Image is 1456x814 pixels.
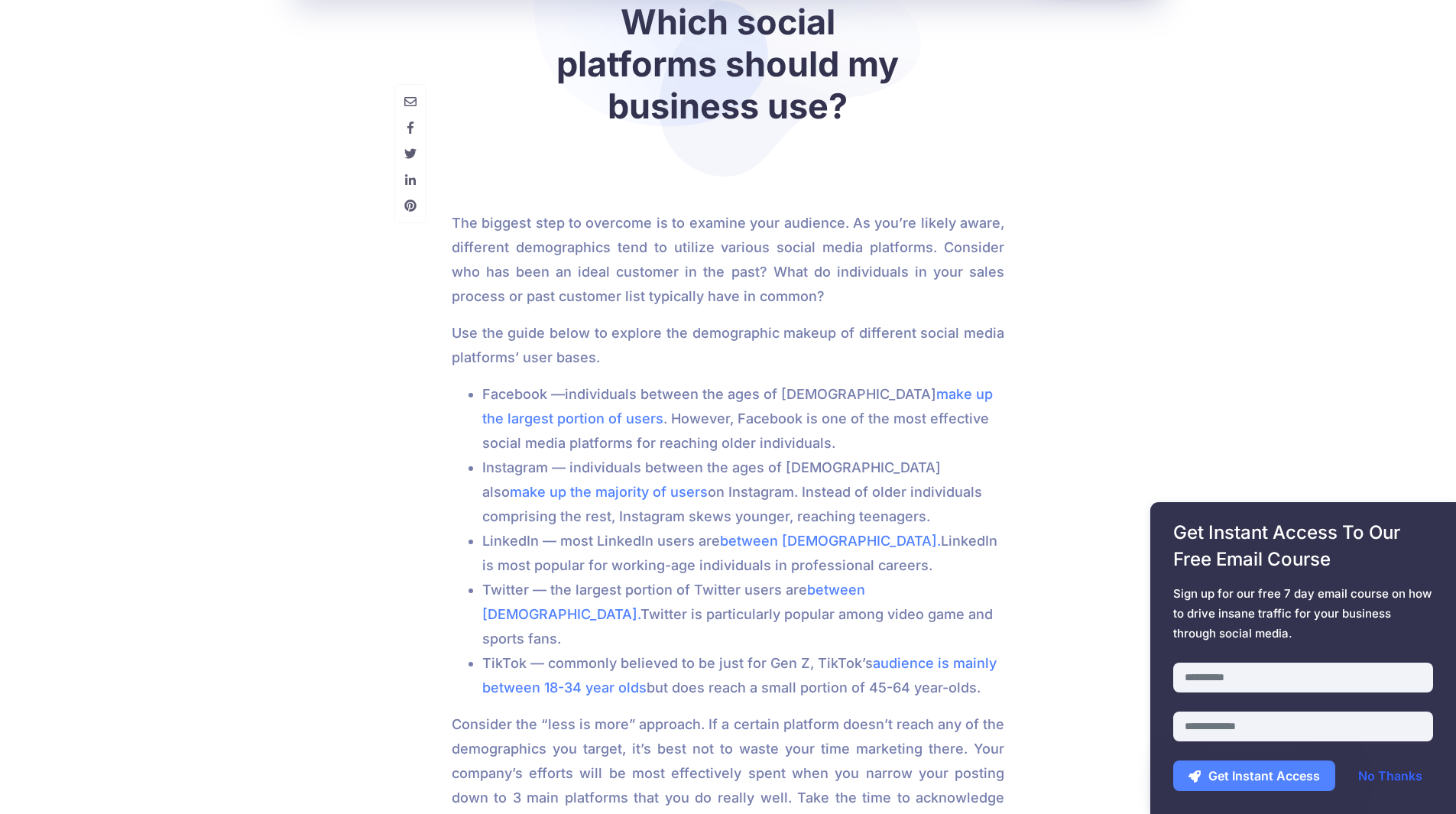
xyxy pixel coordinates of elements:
[452,211,1004,309] p: The biggest step to overcome is to examine your audience. As you’re likely aware, different demog...
[452,321,1004,370] p: Use the guide below to explore the demographic makeup of different social media platforms’ user b...
[720,533,941,549] a: between [DEMOGRAPHIC_DATA].
[1173,760,1335,791] button: Get Instant Access
[1343,760,1438,791] a: No Thanks
[482,382,1004,456] li: Facebook —individuals between the ages of [DEMOGRAPHIC_DATA] . However, Facebook is one of the mo...
[547,1,908,127] h2: Which social platforms should my business use?
[482,651,1004,700] li: TikTok — commonly believed to be just for Gen Z, TikTok’s but does reach a small portion of 45-64...
[482,578,1004,651] li: Twitter — the largest portion of Twitter users are Twitter is particularly popular among video ga...
[1173,519,1433,572] span: Get Instant Access To Our Free Email Course
[482,529,1004,578] li: LinkedIn — most LinkedIn users are LinkedIn is most popular for working-age individuals in profes...
[1173,584,1433,644] span: Sign up for our free 7 day email course on how to drive insane traffic for your business through ...
[482,456,1004,529] li: Instagram — individuals between the ages of [DEMOGRAPHIC_DATA] also on Instagram. Instead of olde...
[510,484,708,500] a: make up the majority of users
